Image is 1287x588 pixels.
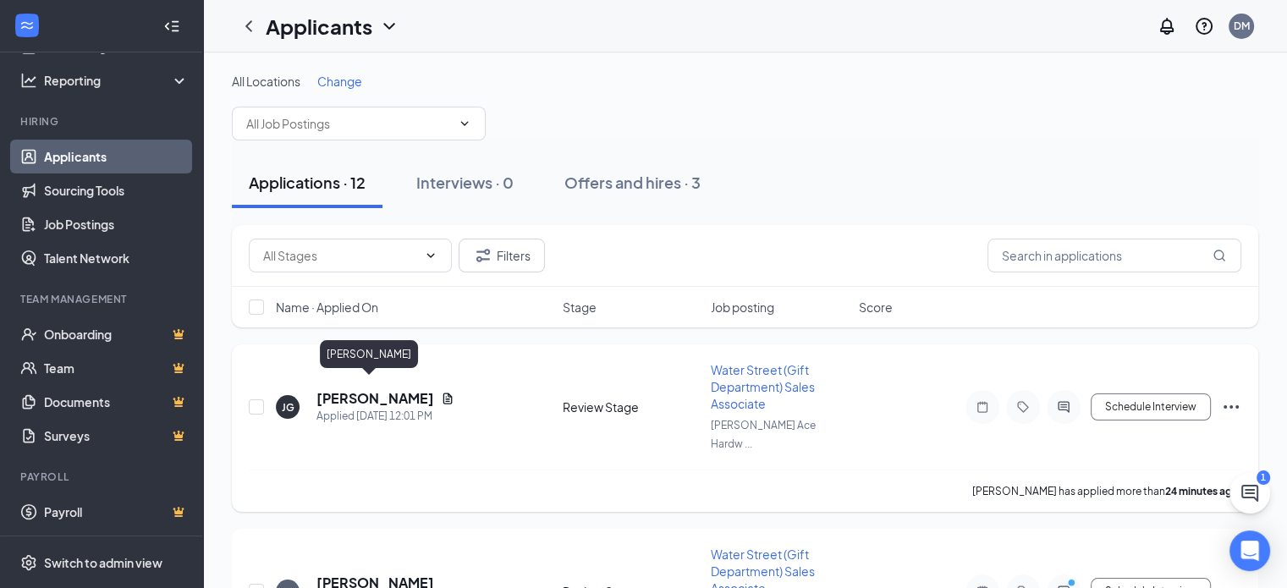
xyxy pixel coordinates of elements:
svg: Document [441,392,454,405]
div: Applied [DATE] 12:01 PM [316,408,454,425]
svg: Ellipses [1221,397,1241,417]
span: All Locations [232,74,300,89]
span: Change [317,74,362,89]
input: All Job Postings [246,114,451,133]
svg: ChevronDown [458,117,471,130]
button: Filter Filters [459,239,545,272]
a: TeamCrown [44,351,189,385]
svg: Analysis [20,72,37,89]
svg: ActiveChat [1053,400,1074,414]
a: PayrollCrown [44,495,189,529]
svg: ChatActive [1240,483,1260,503]
a: DocumentsCrown [44,385,189,419]
div: Switch to admin view [44,554,162,571]
span: Job posting [711,299,774,316]
h1: Applicants [266,12,372,41]
div: Open Intercom Messenger [1229,530,1270,571]
span: Score [859,299,893,316]
div: Review Stage [563,398,701,415]
div: Applications · 12 [249,172,366,193]
p: [PERSON_NAME] has applied more than . [972,484,1241,498]
svg: MagnifyingGlass [1213,249,1226,262]
div: [PERSON_NAME] [320,340,418,368]
svg: Notifications [1157,16,1177,36]
svg: ChevronDown [424,249,437,262]
div: 1 [1257,470,1270,485]
input: Search in applications [987,239,1241,272]
svg: Settings [20,554,37,571]
span: [PERSON_NAME] Ace Hardw ... [711,419,816,450]
div: Team Management [20,292,185,306]
span: Stage [563,299,597,316]
a: SurveysCrown [44,419,189,453]
svg: ChevronLeft [239,16,259,36]
a: Sourcing Tools [44,173,189,207]
span: Water Street (Gift Department) Sales Associate [711,362,815,411]
div: Reporting [44,72,190,89]
span: Name · Applied On [276,299,378,316]
svg: Tag [1013,400,1033,414]
div: Hiring [20,114,185,129]
a: Job Postings [44,207,189,241]
svg: WorkstreamLogo [19,17,36,34]
svg: Note [972,400,993,414]
svg: Filter [473,245,493,266]
a: Applicants [44,140,189,173]
b: 24 minutes ago [1165,485,1239,497]
button: ChatActive [1229,473,1270,514]
div: Payroll [20,470,185,484]
div: Interviews · 0 [416,172,514,193]
a: Talent Network [44,241,189,275]
div: JG [282,400,294,415]
h5: [PERSON_NAME] [316,389,434,408]
a: OnboardingCrown [44,317,189,351]
button: Schedule Interview [1091,393,1211,420]
div: DM [1234,19,1250,33]
svg: ChevronDown [379,16,399,36]
svg: QuestionInfo [1194,16,1214,36]
div: Offers and hires · 3 [564,172,701,193]
input: All Stages [263,246,417,265]
svg: Collapse [163,18,180,35]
